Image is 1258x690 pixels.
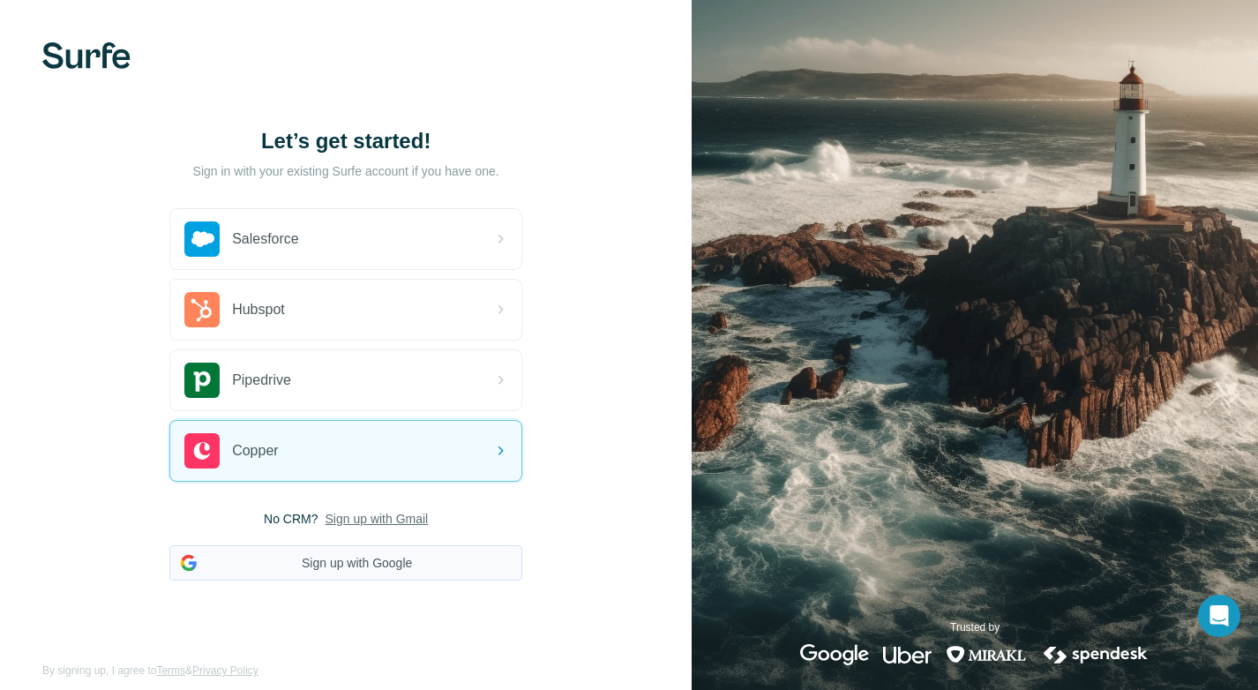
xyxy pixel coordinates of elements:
[184,292,220,327] img: hubspot's logo
[946,644,1027,665] img: mirakl's logo
[192,664,258,677] a: Privacy Policy
[42,42,131,69] img: Surfe's logo
[184,221,220,257] img: salesforce's logo
[800,644,869,665] img: google's logo
[232,440,278,461] span: Copper
[232,229,299,250] span: Salesforce
[950,619,1000,635] p: Trusted by
[193,162,499,180] p: Sign in with your existing Surfe account if you have one.
[169,545,522,581] button: Sign up with Google
[232,299,285,320] span: Hubspot
[1041,644,1150,665] img: spendesk's logo
[1198,595,1240,637] div: Open Intercom Messenger
[883,644,932,665] img: uber's logo
[184,433,220,469] img: copper's logo
[169,127,522,155] h1: Let’s get started!
[184,363,220,398] img: pipedrive's logo
[326,510,429,528] button: Sign up with Gmail
[232,370,291,391] span: Pipedrive
[264,510,318,528] span: No CRM?
[42,663,258,679] span: By signing up, I agree to &
[156,664,185,677] a: Terms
